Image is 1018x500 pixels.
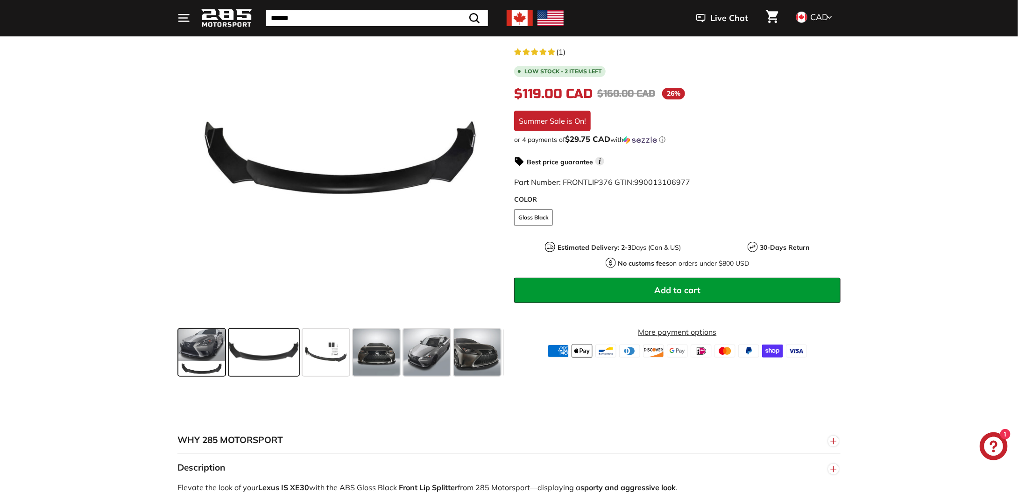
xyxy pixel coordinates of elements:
[760,2,784,34] a: Cart
[691,345,712,358] img: ideal
[618,259,749,268] p: on orders under $800 USD
[548,345,569,358] img: american_express
[558,243,681,253] p: Days (Can & US)
[572,345,593,358] img: apple_pay
[684,7,760,30] button: Live Chat
[810,12,828,22] span: CAD
[760,243,810,252] strong: 30-Days Return
[597,88,655,99] span: $160.00 CAD
[738,345,759,358] img: paypal
[399,483,458,492] strong: Front Lip Splitter
[201,7,252,29] img: Logo_285_Motorsport_areodynamics_components
[177,426,841,454] button: WHY 285 MOTORSPORT
[266,10,488,26] input: Search
[556,46,566,57] span: (1)
[710,12,748,24] span: Live Chat
[514,177,690,187] span: Part Number: FRONTLIP376 GTIN:
[514,195,841,204] label: COLOR
[514,278,841,303] button: Add to cart
[258,483,309,492] strong: Lexus IS XE30
[514,135,841,144] div: or 4 payments of with
[177,454,841,482] button: Description
[514,86,593,102] span: $119.00 CAD
[786,345,807,358] img: visa
[514,45,841,57] a: 5.0 rating (1 votes)
[662,88,685,99] span: 26%
[623,136,657,144] img: Sezzle
[714,345,735,358] img: master
[565,134,610,144] span: $29.75 CAD
[654,285,700,296] span: Add to cart
[558,243,631,252] strong: Estimated Delivery: 2-3
[595,345,616,358] img: bancontact
[634,177,690,187] span: 990013106977
[527,158,593,166] strong: Best price guarantee
[514,135,841,144] div: or 4 payments of$29.75 CADwithSezzle Click to learn more about Sezzle
[514,9,841,38] h1: Front Lip Splitter - [DATE]-[DATE] Lexus IS XE30 Sedan
[514,111,591,131] div: Summer Sale is On!
[762,345,783,358] img: shopify_pay
[595,157,604,166] span: i
[580,483,676,492] strong: sporty and aggressive look
[977,432,1011,463] inbox-online-store-chat: Shopify online store chat
[667,345,688,358] img: google_pay
[619,345,640,358] img: diners_club
[524,69,602,74] span: Low stock - 2 items left
[618,259,670,268] strong: No customs fees
[514,326,841,338] a: More payment options
[643,345,664,358] img: discover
